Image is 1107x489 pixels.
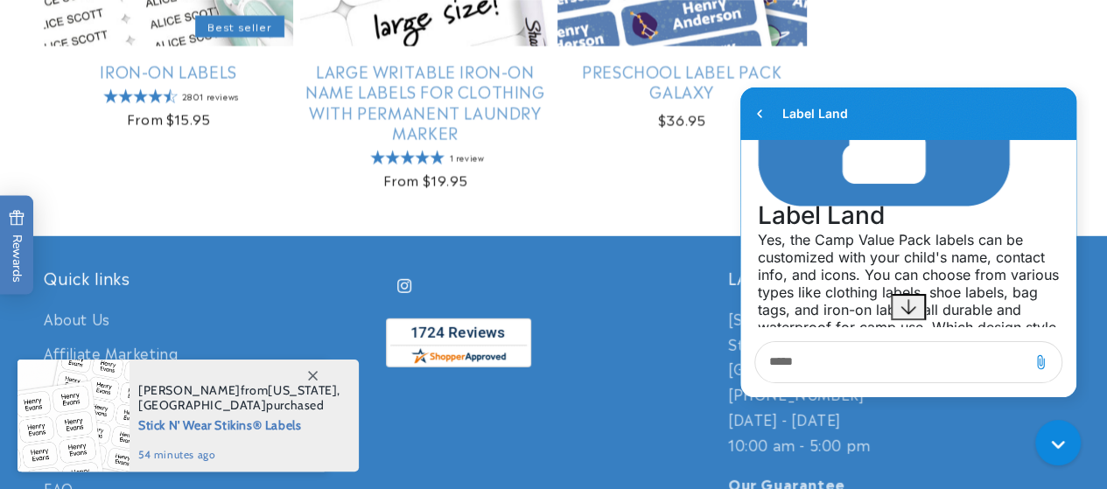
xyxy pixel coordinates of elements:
[44,61,293,81] a: Iron-On Labels
[44,336,178,370] a: Affiliate Marketing
[138,397,266,413] span: [GEOGRAPHIC_DATA]
[300,61,550,143] a: Large Writable Iron-On Name Labels for Clothing with Permanent Laundry Marker
[9,209,25,282] span: Rewards
[268,382,337,398] span: [US_STATE]
[44,306,110,336] a: About Us
[138,447,340,463] span: 54 minutes ago
[557,61,807,102] a: Preschool Label Pack Galaxy
[727,79,1089,410] iframe: Gorgias live chat window
[44,268,379,288] h2: Quick links
[386,318,531,374] a: shopperapproved.com
[138,382,241,398] span: [PERSON_NAME]
[138,413,340,435] span: Stick N' Wear Stikins® Labels
[1026,414,1089,472] iframe: Gorgias live chat messenger
[138,383,340,413] span: from , purchased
